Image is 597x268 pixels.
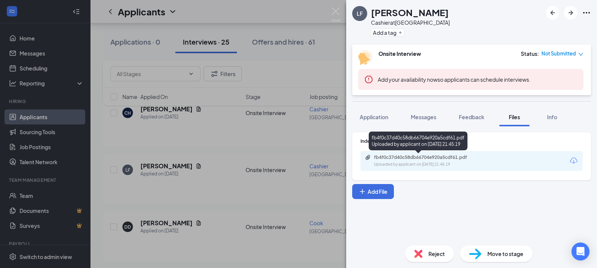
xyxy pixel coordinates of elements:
[359,188,366,195] svg: Plus
[371,6,449,19] h1: [PERSON_NAME]
[569,156,578,165] svg: Download
[546,6,559,19] button: ArrowLeftNew
[369,132,467,150] div: fb4f0c37d40c58db66704e920a5cdf61.pdf Uploaded by applicant on [DATE] 21:45:19
[378,50,421,57] b: Onsite Interview
[398,30,403,35] svg: Plus
[357,10,363,17] div: LF
[571,243,589,261] div: Open Intercom Messenger
[541,50,576,57] span: Not Submitted
[378,76,531,83] span: so applicants can schedule interviews.
[428,250,445,258] span: Reject
[371,19,450,26] div: Cashier at [GEOGRAPHIC_DATA]
[521,50,539,57] div: Status :
[365,154,487,168] a: Paperclipfb4f0c37d40c58db66704e920a5cdf61.pdfUploaded by applicant on [DATE] 21:45:19
[564,6,577,19] button: ArrowRight
[566,8,575,17] svg: ArrowRight
[582,8,591,17] svg: Ellipses
[578,52,583,57] span: down
[371,28,404,36] button: PlusAdd a tag
[352,184,394,199] button: Add FilePlus
[374,154,479,160] div: fb4f0c37d40c58db66704e920a5cdf61.pdf
[411,114,436,120] span: Messages
[509,114,520,120] span: Files
[459,114,484,120] span: Feedback
[365,154,371,160] svg: Paperclip
[360,138,583,144] div: Indeed Resume
[487,250,523,258] span: Move to stage
[360,114,388,120] span: Application
[378,76,437,83] button: Add your availability now
[547,114,557,120] span: Info
[548,8,557,17] svg: ArrowLeftNew
[374,162,487,168] div: Uploaded by applicant on [DATE] 21:45:19
[364,75,373,84] svg: Error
